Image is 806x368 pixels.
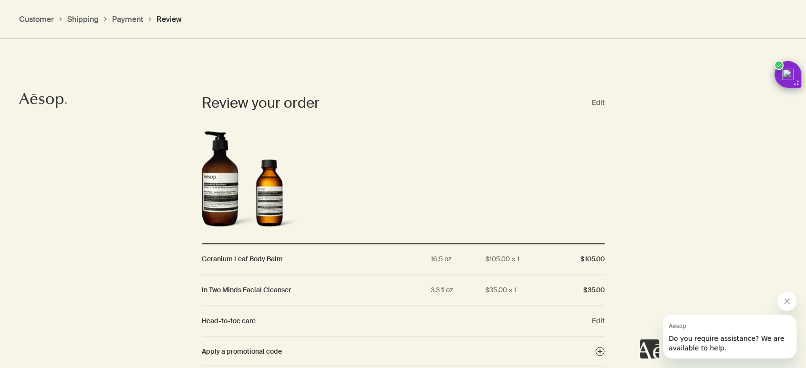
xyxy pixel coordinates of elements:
button: Customer [19,14,54,24]
div: Aesop says "Do you require assistance? We are available to help.". Open messaging window to conti... [640,292,796,358]
div: $105.00 × 1 [486,254,531,265]
button: Review [156,14,182,24]
dd: $35.00 [559,285,605,296]
h2: Review your order [202,93,590,112]
button: Apply a promotional code [202,347,605,356]
img: In Two Minds Facial Cleanser in amber glass bottle [234,159,307,233]
a: In Two Minds Facial Cleanser [202,285,291,296]
dd: $105.00 [559,254,605,265]
div: 3.3 fl oz [431,285,476,296]
button: Edit [592,317,605,325]
iframe: Close message from Aesop [777,292,796,311]
iframe: no content [640,339,659,358]
a: Geranium Leaf Body Balm [202,254,283,265]
button: Shipping [67,14,99,24]
div: $35.00 × 1 [486,285,531,296]
img: Geranium Leaf Body Balm with pump [179,131,261,233]
dt: Head-to-toe care [202,316,563,327]
button: Payment [112,14,143,24]
iframe: Message from Aesop [663,315,796,358]
button: Edit [592,97,605,109]
div: 16.5 oz [431,254,476,265]
div: Apply a promotional code [202,347,595,356]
